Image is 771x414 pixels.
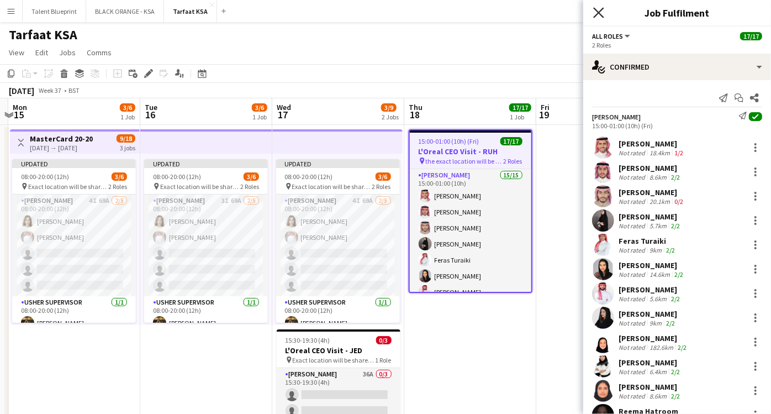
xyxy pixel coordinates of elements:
[619,295,647,303] div: Not rated
[583,54,771,80] div: Confirmed
[407,108,423,121] span: 18
[619,333,689,343] div: [PERSON_NAME]
[144,159,268,168] div: Updated
[240,182,259,191] span: 2 Roles
[619,392,647,400] div: Not rated
[671,368,680,376] app-skills-label: 2/2
[276,195,400,296] app-card-role: [PERSON_NAME]4I69A2/508:00-20:00 (12h)[PERSON_NAME][PERSON_NAME]
[143,108,157,121] span: 16
[376,336,392,344] span: 0/3
[12,296,136,334] app-card-role: Usher Supervisor1/108:00-20:00 (12h)[PERSON_NAME]
[647,319,664,327] div: 9km
[144,296,268,334] app-card-role: Usher Supervisor1/108:00-20:00 (12h)[PERSON_NAME]
[153,172,201,181] span: 08:00-20:00 (12h)
[13,102,27,112] span: Mon
[647,295,669,303] div: 5.6km
[160,182,240,191] span: Exact location will be shared later
[740,32,762,40] span: 17/17
[12,159,136,323] app-job-card: Updated08:00-20:00 (12h)3/6 Exact location will be shared later2 Roles[PERSON_NAME]4I69A2/508:00-...
[409,129,532,293] app-job-card: 15:00-01:00 (10h) (Fri)17/17L'Oreal CEO Visit - RUH the exact location will be shared later2 Role...
[619,368,647,376] div: Not rated
[112,172,127,181] span: 3/6
[619,358,682,368] div: [PERSON_NAME]
[509,103,531,112] span: 17/17
[592,32,632,40] button: All roles
[426,157,504,165] span: the exact location will be shared later
[619,236,677,246] div: Feras Turaiki
[144,159,268,323] app-job-card: Updated08:00-20:00 (12h)3/6 Exact location will be shared later2 Roles[PERSON_NAME]3I69A2/508:00-...
[419,137,479,145] span: 15:00-01:00 (10h) (Fri)
[410,146,531,156] h3: L'Oreal CEO Visit - RUH
[292,182,372,191] span: Exact location will be shared later
[504,157,522,165] span: 2 Roles
[671,295,680,303] app-skills-label: 2/2
[666,319,675,327] app-skills-label: 2/2
[276,159,400,323] app-job-card: Updated08:00-20:00 (12h)3/6 Exact location will be shared later2 Roles[PERSON_NAME]4I69A2/508:00-...
[666,246,675,254] app-skills-label: 2/2
[11,108,27,121] span: 15
[647,222,669,230] div: 5.7km
[30,134,93,144] h3: MasterCard 20-20
[120,113,135,121] div: 1 Job
[619,222,647,230] div: Not rated
[409,102,423,112] span: Thu
[674,197,683,206] app-skills-label: 0/2
[619,309,677,319] div: [PERSON_NAME]
[592,32,623,40] span: All roles
[21,172,69,181] span: 08:00-20:00 (12h)
[144,195,268,296] app-card-role: [PERSON_NAME]3I69A2/508:00-20:00 (12h)[PERSON_NAME][PERSON_NAME]
[276,296,400,334] app-card-role: Usher Supervisor1/108:00-20:00 (12h)[PERSON_NAME]
[108,182,127,191] span: 2 Roles
[619,319,647,327] div: Not rated
[244,172,259,181] span: 3/6
[674,270,683,279] app-skills-label: 2/2
[59,48,76,57] span: Jobs
[500,137,522,145] span: 17/17
[28,182,108,191] span: Exact location will be shared later
[583,6,771,20] h3: Job Fulfilment
[381,103,397,112] span: 3/9
[36,86,64,95] span: Week 37
[275,108,291,121] span: 17
[277,102,291,112] span: Wed
[55,45,80,60] a: Jobs
[647,392,669,400] div: 8.6km
[619,149,647,157] div: Not rated
[619,173,647,181] div: Not rated
[619,260,685,270] div: [PERSON_NAME]
[23,1,86,22] button: Talent Blueprint
[31,45,52,60] a: Edit
[592,122,762,130] div: 15:00-01:00 (10h) (Fri)
[286,336,330,344] span: 15:30-19:30 (4h)
[674,149,683,157] app-skills-label: 1/2
[619,187,685,197] div: [PERSON_NAME]
[619,163,682,173] div: [PERSON_NAME]
[647,270,672,279] div: 14.6km
[539,108,550,121] span: 19
[619,246,647,254] div: Not rated
[120,103,135,112] span: 3/6
[541,102,550,112] span: Fri
[647,149,672,157] div: 18.4km
[647,343,675,352] div: 182.6km
[619,285,682,295] div: [PERSON_NAME]
[252,103,267,112] span: 3/6
[376,172,391,181] span: 3/6
[9,27,77,43] h1: Tarfaat KSA
[252,113,267,121] div: 1 Job
[164,1,217,22] button: Tarfaat KSA
[619,197,647,206] div: Not rated
[592,41,762,49] div: 2 Roles
[510,113,531,121] div: 1 Job
[372,182,391,191] span: 2 Roles
[678,343,686,352] app-skills-label: 2/2
[35,48,48,57] span: Edit
[30,144,93,152] div: [DATE] → [DATE]
[376,356,392,364] span: 1 Role
[592,113,641,121] div: [PERSON_NAME]
[120,143,135,152] div: 3 jobs
[647,173,669,181] div: 8.6km
[619,212,682,222] div: [PERSON_NAME]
